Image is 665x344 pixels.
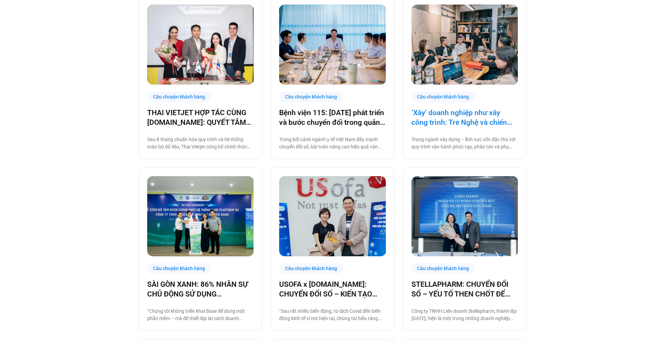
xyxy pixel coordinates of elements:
div: Câu chuyện khách hàng [411,92,475,102]
p: “Chúng tôi không triển khai Base để dùng một phần mềm – mà để thiết lập lại cách doanh nghiệp này... [147,308,254,322]
p: Công ty TNHH Liên doanh Stellapharm, thành lập [DATE], hiện là một trong những doanh nghiệp dẫn đ... [411,308,518,322]
a: Bệnh viện 115: [DATE] phát triển và bước chuyển đổi trong quản trị bệnh viện tư nhân [279,108,385,127]
p: “Sau rất nhiều biến động, từ dịch Covid đến biến động kinh tế vĩ mô hiện tại, chúng tôi hiểu rằng... [279,308,385,322]
a: THAI VIETJET HỢP TÁC CÙNG [DOMAIN_NAME]: QUYẾT TÂM “CẤT CÁNH” CHUYỂN ĐỔI SỐ [147,108,254,127]
div: Câu chuyện khách hàng [411,263,475,274]
div: Câu chuyện khách hàng [279,92,343,102]
a: SÀI GÒN XANH: 86% NHÂN SỰ CHỦ ĐỘNG SỬ DỤNG [DOMAIN_NAME], ĐẶT NỀN MÓNG CHO MỘT HỆ SINH THÁI SỐ HO... [147,279,254,299]
a: USOFA x [DOMAIN_NAME]: CHUYỂN ĐỔI SỐ – KIẾN TẠO NỘI LỰC CHINH PHỤC THỊ TRƯỜNG QUỐC TẾ [279,279,385,299]
a: ‘Xây’ doanh nghiệp như xây công trình: Tre Nghệ và chiến lược chuyển đổi từ gốc [411,108,518,127]
div: Câu chuyện khách hàng [147,92,211,102]
a: STELLAPHARM: CHUYỂN ĐỔI SỐ – YẾU TỐ THEN CHỐT ĐỂ GIA TĂNG TỐC ĐỘ TĂNG TRƯỞNG [411,279,518,299]
p: Trong bối cảnh ngành y tế Việt Nam đẩy mạnh chuyển đổi số, bài toán nâng cao hiệu quả vận hành đa... [279,136,385,150]
p: Trong ngành xây dựng – lĩnh vực vốn đặc thù với quy trình vận hành phức tạp, phân tán và phụ thuộ... [411,136,518,150]
div: Câu chuyện khách hàng [279,263,343,274]
p: Sau 8 tháng chuẩn hóa quy trình và hệ thống toàn bộ dữ liệu, Thai Vietjet công bố chính thức vận ... [147,136,254,150]
div: Câu chuyện khách hàng [147,263,211,274]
